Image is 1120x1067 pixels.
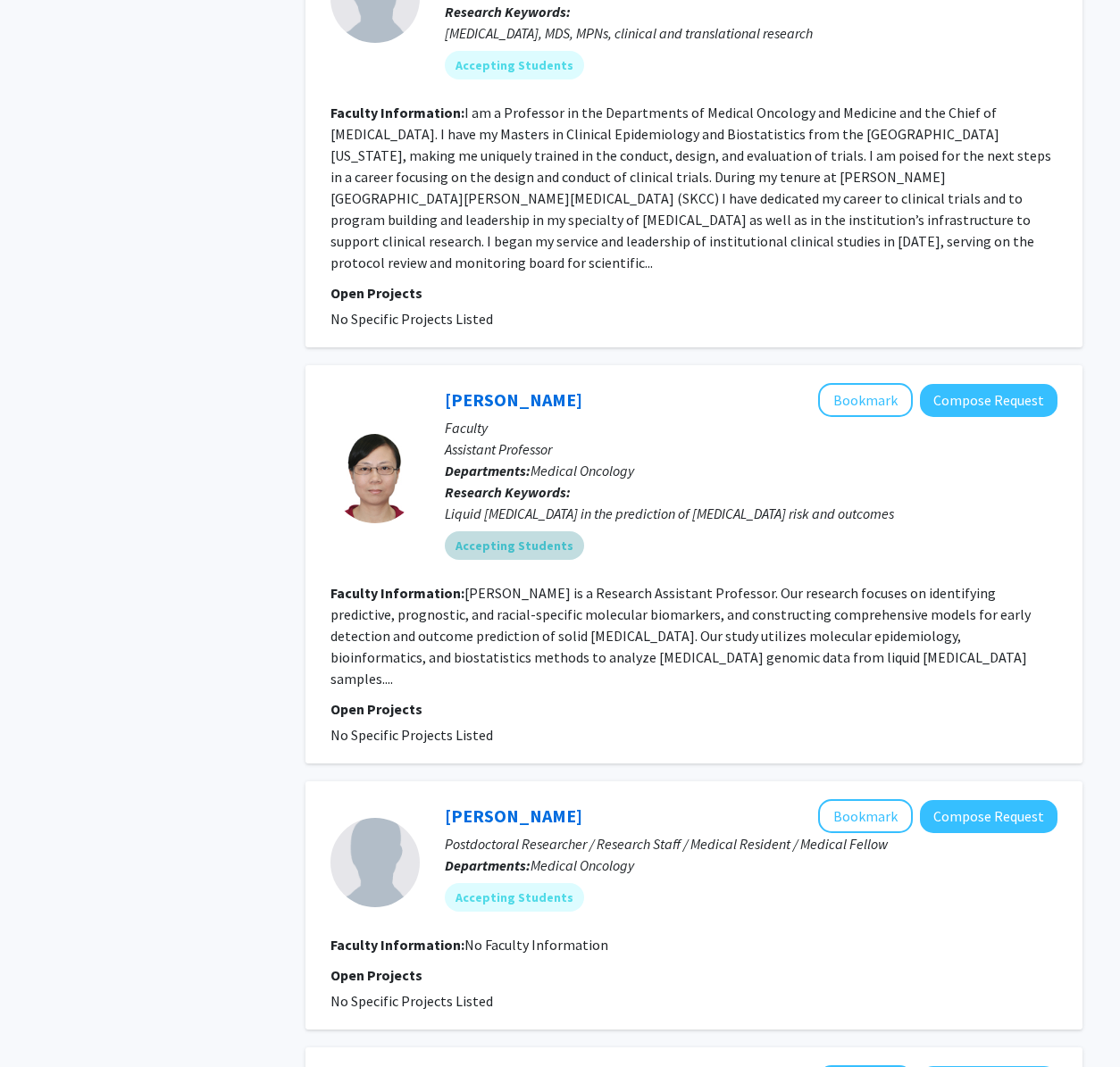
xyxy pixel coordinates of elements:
button: Add Ashley Wetzel to Bookmarks [818,799,913,833]
b: Research Keywords: [445,3,571,21]
span: No Specific Projects Listed [330,726,493,744]
p: Assistant Professor [445,438,1057,460]
b: Departments: [445,462,531,479]
p: Faculty [445,417,1057,438]
mat-chip: Accepting Students [445,883,584,912]
p: Open Projects [330,282,1057,304]
b: Research Keywords: [445,483,571,501]
fg-read-more: [PERSON_NAME] is a Research Assistant Professor. Our research focuses on identifying predictive, ... [330,584,1031,688]
p: Open Projects [330,964,1057,986]
a: [PERSON_NAME] [445,804,582,827]
span: Medical Oncology [531,856,634,874]
b: Faculty Information: [330,936,464,954]
p: Postdoctoral Researcher / Research Staff / Medical Resident / Medical Fellow [445,833,1057,854]
span: No Specific Projects Listed [330,992,493,1010]
span: No Faculty Information [464,936,608,954]
b: Faculty Information: [330,104,464,121]
b: Faculty Information: [330,584,464,602]
button: Compose Request to Chun Wang [920,384,1057,417]
div: [MEDICAL_DATA], MDS, MPNs, clinical and translational research [445,22,1057,44]
p: Open Projects [330,698,1057,720]
iframe: Chat [13,987,76,1054]
button: Compose Request to Ashley Wetzel [920,800,1057,833]
div: Liquid [MEDICAL_DATA] in the prediction of [MEDICAL_DATA] risk and outcomes [445,503,1057,524]
span: Medical Oncology [531,462,634,479]
b: Departments: [445,856,531,874]
button: Add Chun Wang to Bookmarks [818,383,913,417]
a: [PERSON_NAME] [445,388,582,411]
mat-chip: Accepting Students [445,51,584,79]
mat-chip: Accepting Students [445,531,584,560]
fg-read-more: I am a Professor in the Departments of Medical Oncology and Medicine and the Chief of [MEDICAL_DA... [330,104,1051,271]
span: No Specific Projects Listed [330,310,493,328]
